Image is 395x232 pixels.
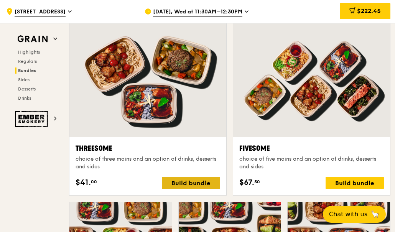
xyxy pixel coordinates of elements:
span: [DATE], Wed at 11:30AM–12:30PM [153,8,242,16]
span: $222.45 [357,7,381,15]
span: Regulars [18,59,37,64]
span: Highlights [18,49,40,55]
button: Chat with us🦙 [323,206,386,223]
div: Build bundle [162,177,220,189]
span: $67. [239,177,254,188]
span: Desserts [18,86,36,92]
img: Grain web logo [15,32,50,46]
div: Threesome [76,143,220,154]
div: Fivesome [239,143,384,154]
div: choice of three mains and an option of drinks, desserts and sides [76,155,220,171]
span: Chat with us [329,210,367,219]
span: Bundles [18,68,36,73]
span: $41. [76,177,91,188]
div: choice of five mains and an option of drinks, desserts and sides [239,155,384,171]
span: Drinks [18,95,31,101]
span: Sides [18,77,30,82]
div: Build bundle [326,177,384,189]
img: Ember Smokery web logo [15,111,50,127]
span: 00 [91,179,97,185]
span: [STREET_ADDRESS] [15,8,66,16]
span: 🦙 [370,210,380,219]
span: 50 [254,179,260,185]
